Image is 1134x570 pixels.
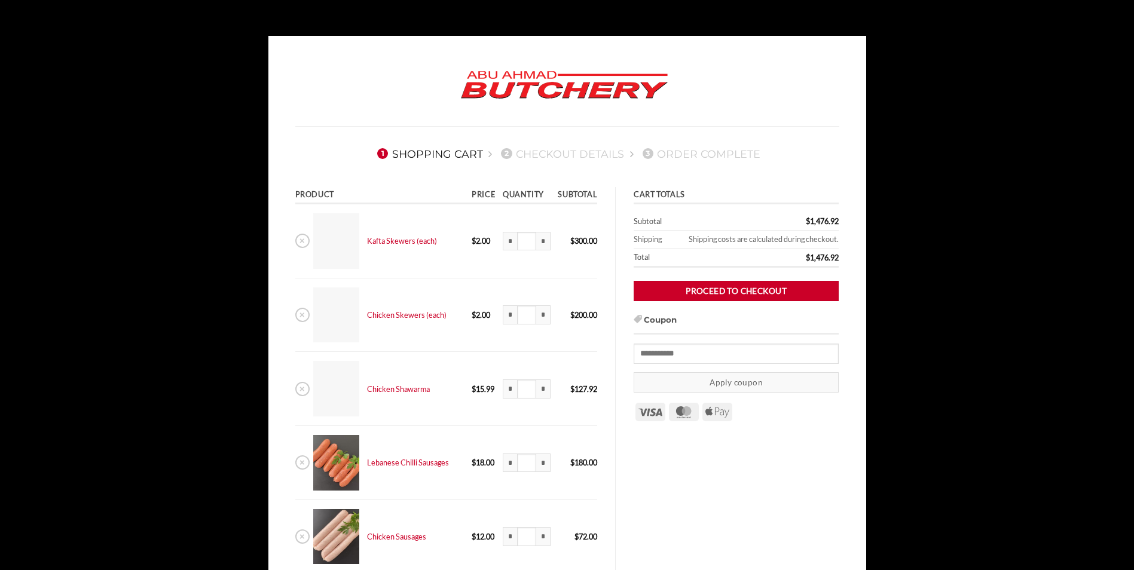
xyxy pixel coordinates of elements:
[472,310,476,320] span: $
[367,384,430,394] a: Chicken Shawarma
[472,532,494,541] bdi: 12.00
[517,453,536,473] input: Product quantity
[517,232,536,251] input: Product quantity
[806,253,810,262] span: $
[634,249,729,268] th: Total
[472,458,476,467] span: $
[634,213,729,231] th: Subtotal
[536,379,551,399] input: Increase quantity of Chicken Shawarma
[367,458,449,467] a: Lebanese Chilli Sausages
[501,148,512,159] span: 2
[570,236,597,246] bdi: 300.00
[634,281,839,302] a: Proceed to checkout
[634,187,839,204] th: Cart totals
[472,458,494,467] bdi: 18.00
[472,310,490,320] bdi: 2.00
[313,509,359,565] img: Cart
[295,529,310,544] a: Remove Chicken Sausages from cart
[806,216,810,226] span: $
[536,527,551,546] input: Increase quantity of Chicken Sausages
[295,187,468,204] th: Product
[669,231,839,249] td: Shipping costs are calculated during checkout.
[570,458,597,467] bdi: 180.00
[570,384,574,394] span: $
[634,401,734,421] div: Payment icons
[517,305,536,324] input: Product quantity
[503,453,517,473] input: Reduce quantity of Lebanese Chilli Sausages
[570,310,597,320] bdi: 200.00
[377,148,388,159] span: 1
[313,213,359,269] img: Cart
[574,532,597,541] bdi: 72.00
[536,232,551,251] input: Increase quantity of Kafta Skewers (each)
[499,187,554,204] th: Quantity
[295,138,839,169] nav: Checkout steps
[806,216,839,226] bdi: 1,476.92
[517,527,536,546] input: Product quantity
[472,236,490,246] bdi: 2.00
[313,435,359,491] img: Cart
[503,232,517,251] input: Reduce quantity of Kafta Skewers (each)
[503,527,517,546] input: Reduce quantity of Chicken Sausages
[517,379,536,399] input: Product quantity
[472,236,476,246] span: $
[367,310,447,320] a: Chicken Skewers (each)
[374,148,483,160] a: 1Shopping Cart
[295,455,310,470] a: Remove Lebanese Chilli Sausages from cart
[503,305,517,324] input: Reduce quantity of Chicken Skewers (each)
[472,532,476,541] span: $
[634,314,839,335] h3: Coupon
[451,63,678,108] img: Abu Ahmad Butchery
[806,253,839,262] bdi: 1,476.92
[295,308,310,322] a: Remove Chicken Skewers (each) from cart
[554,187,597,204] th: Subtotal
[634,372,839,393] button: Apply coupon
[472,384,494,394] bdi: 15.99
[313,361,359,416] img: Cart
[634,231,669,249] th: Shipping
[536,453,551,473] input: Increase quantity of Lebanese Chilli Sausages
[570,458,574,467] span: $
[295,234,310,248] a: Remove Kafta Skewers (each) from cart
[570,236,574,246] span: $
[472,384,476,394] span: $
[367,532,426,541] a: Chicken Sausages
[503,379,517,399] input: Reduce quantity of Chicken Shawarma
[367,236,437,246] a: Kafta Skewers (each)
[295,382,310,396] a: Remove Chicken Shawarma from cart
[497,148,624,160] a: 2Checkout details
[468,187,499,204] th: Price
[313,287,359,343] img: Cart
[570,384,597,394] bdi: 127.92
[574,532,579,541] span: $
[536,305,551,324] input: Increase quantity of Chicken Skewers (each)
[570,310,574,320] span: $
